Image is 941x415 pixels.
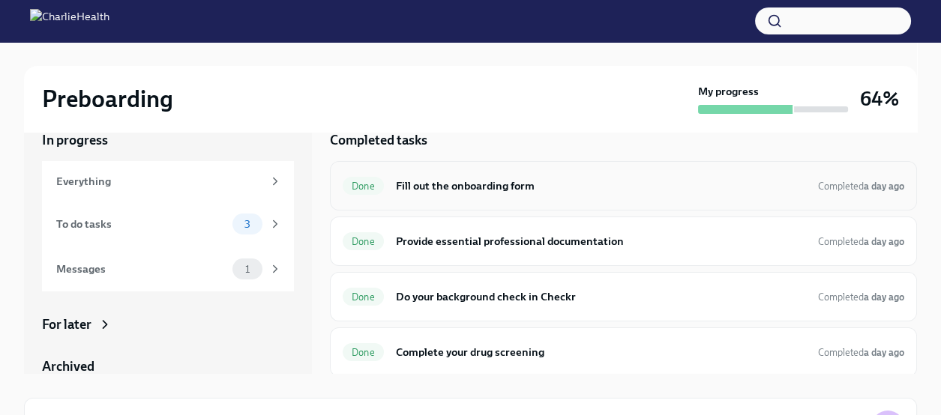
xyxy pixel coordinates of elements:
span: September 30th, 2025 16:50 [818,290,904,304]
span: Completed [818,181,904,192]
h6: Provide essential professional documentation [396,233,806,249]
span: Done [343,236,384,247]
strong: a day ago [864,236,904,247]
a: To do tasks3 [42,202,294,246]
a: DoneComplete your drug screeningCompleteda day ago [343,340,904,364]
a: For later [42,315,294,333]
span: Done [343,347,384,358]
a: DoneProvide essential professional documentationCompleteda day ago [343,229,904,253]
a: Messages1 [42,246,294,291]
span: September 30th, 2025 16:50 [818,234,904,249]
a: DoneFill out the onboarding formCompleteda day ago [343,174,904,198]
span: 3 [235,219,259,230]
span: Completed [818,236,904,247]
span: September 30th, 2025 16:16 [818,179,904,193]
a: DoneDo your background check in CheckrCompleteda day ago [343,285,904,309]
a: Archived [42,357,294,375]
div: For later [42,315,91,333]
span: Completed [818,291,904,303]
span: Done [343,181,384,192]
h6: Fill out the onboarding form [396,178,806,194]
strong: a day ago [864,347,904,358]
h5: Completed tasks [330,131,427,149]
div: Everything [56,173,262,190]
span: Done [343,291,384,303]
h2: Preboarding [42,84,173,114]
strong: My progress [698,84,759,99]
h6: Complete your drug screening [396,344,806,360]
strong: a day ago [864,291,904,303]
img: CharlieHealth [30,9,109,33]
a: In progress [42,131,294,149]
span: Completed [818,347,904,358]
span: 1 [236,264,259,275]
h6: Do your background check in Checkr [396,288,806,305]
div: To do tasks [56,216,226,232]
a: Everything [42,161,294,202]
strong: a day ago [864,181,904,192]
h3: 64% [860,85,899,112]
div: Messages [56,261,226,277]
span: September 30th, 2025 16:51 [818,345,904,360]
